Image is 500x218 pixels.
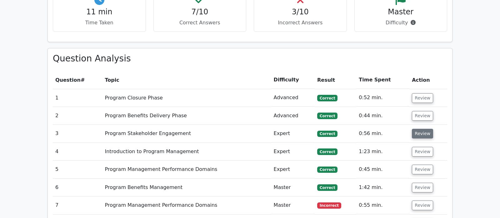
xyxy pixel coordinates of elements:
[409,71,447,89] th: Action
[53,196,102,214] td: 7
[412,183,433,192] button: Review
[271,161,315,178] td: Expert
[356,179,409,196] td: 1:42 min.
[259,7,342,17] h4: 3/10
[271,179,315,196] td: Master
[412,129,433,138] button: Review
[412,111,433,121] button: Review
[356,196,409,214] td: 0:55 min.
[412,201,433,210] button: Review
[271,125,315,143] td: Expert
[317,167,337,173] span: Correct
[102,196,271,214] td: Program Management Performance Domains
[356,125,409,143] td: 0:56 min.
[53,143,102,161] td: 4
[271,71,315,89] th: Difficulty
[317,113,337,119] span: Correct
[58,19,141,27] p: Time Taken
[317,184,337,191] span: Correct
[102,125,271,143] td: Program Stakeholder Engagement
[356,161,409,178] td: 0:45 min.
[53,89,102,107] td: 1
[356,143,409,161] td: 1:23 min.
[102,179,271,196] td: Program Benefits Management
[315,71,356,89] th: Result
[412,165,433,174] button: Review
[317,148,337,155] span: Correct
[317,95,337,101] span: Correct
[412,147,433,157] button: Review
[271,107,315,125] td: Advanced
[159,19,241,27] p: Correct Answers
[102,107,271,125] td: Program Benefits Delivery Phase
[53,161,102,178] td: 5
[53,107,102,125] td: 2
[53,71,102,89] th: #
[53,179,102,196] td: 6
[259,19,342,27] p: Incorrect Answers
[360,7,442,17] h4: Master
[55,77,81,83] span: Question
[53,53,447,64] h3: Question Analysis
[102,143,271,161] td: Introduction to Program Management
[159,7,241,17] h4: 7/10
[58,7,141,17] h4: 11 min
[102,71,271,89] th: Topic
[356,107,409,125] td: 0:44 min.
[356,89,409,107] td: 0:52 min.
[271,89,315,107] td: Advanced
[53,125,102,143] td: 3
[271,143,315,161] td: Expert
[356,71,409,89] th: Time Spent
[102,161,271,178] td: Program Management Performance Domains
[102,89,271,107] td: Program Closure Phase
[412,93,433,103] button: Review
[271,196,315,214] td: Master
[317,202,341,209] span: Incorrect
[317,131,337,137] span: Correct
[360,19,442,27] p: Difficulty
